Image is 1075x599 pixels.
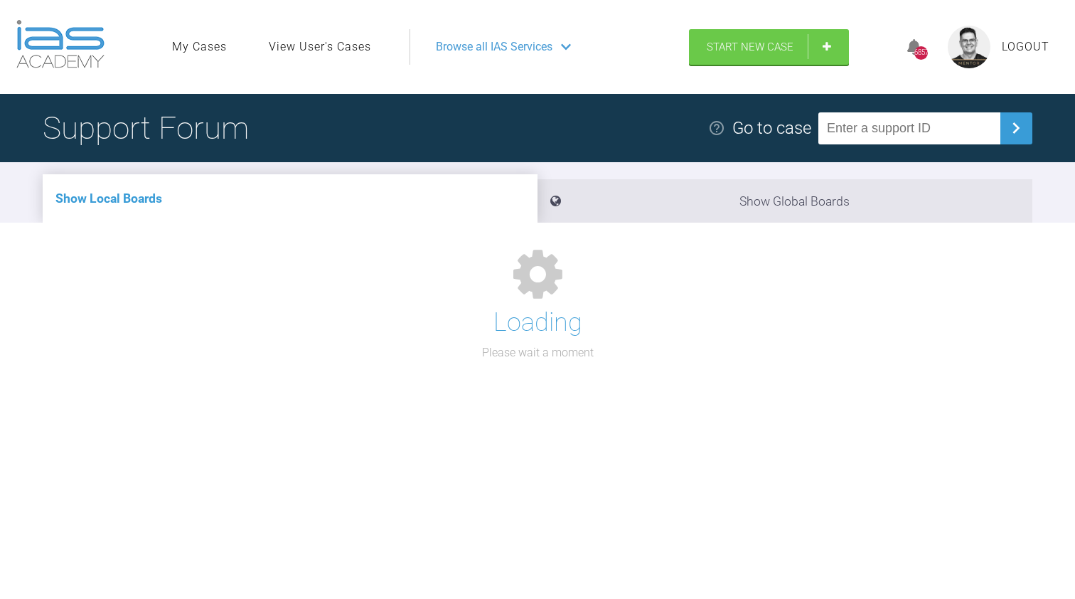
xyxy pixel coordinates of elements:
li: Show Local Boards [43,174,537,223]
h1: Support Forum [43,103,249,153]
a: Logout [1002,38,1049,56]
img: help.e70b9f3d.svg [708,120,725,137]
img: profile.png [948,26,990,68]
p: Please wait a moment [482,344,594,362]
h1: Loading [493,302,582,344]
div: Go to case [732,115,811,142]
a: My Cases [172,38,227,56]
span: Start New Case [707,41,793,53]
img: chevronRight.28bd32b0.svg [1005,117,1027,139]
li: Show Global Boards [537,179,1032,223]
a: View User's Cases [269,38,371,56]
span: Browse all IAS Services [436,38,552,56]
input: Enter a support ID [818,112,1000,144]
img: logo-light.3e3ef733.png [16,20,105,68]
div: 6857 [914,46,928,60]
a: Start New Case [689,29,849,65]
